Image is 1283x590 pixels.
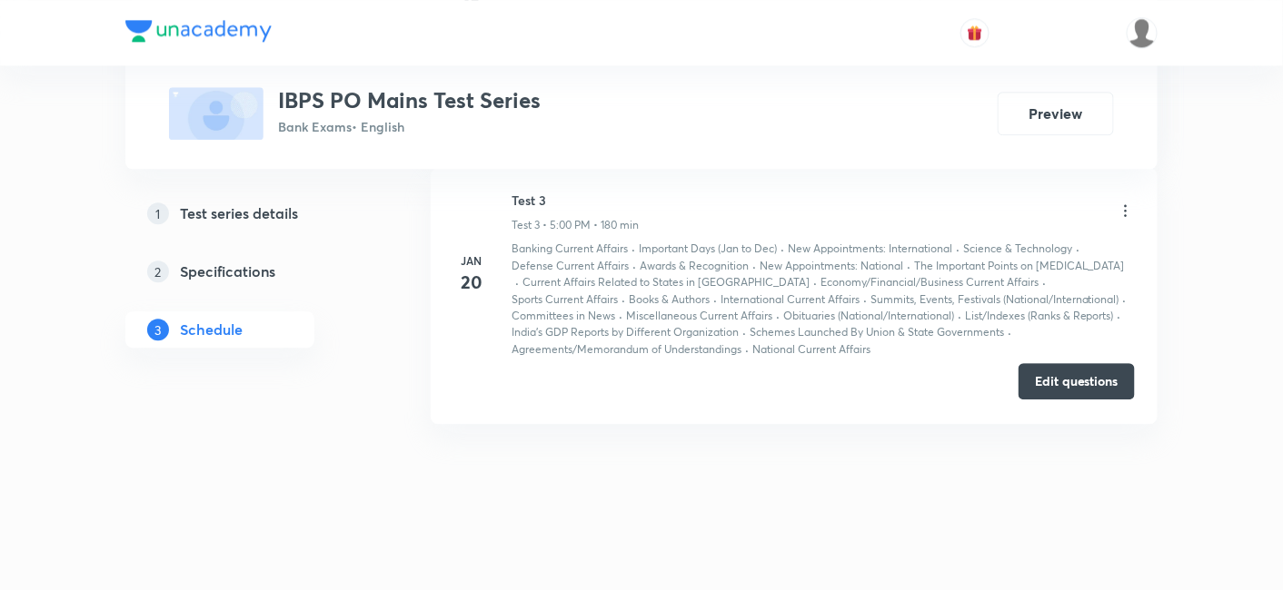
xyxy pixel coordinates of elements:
div: · [745,341,749,358]
div: · [622,291,625,308]
p: Current Affairs Related to States in [GEOGRAPHIC_DATA] [522,274,810,290]
p: Test 3 • 5:00 PM • 180 min [512,217,639,233]
div: · [956,241,960,257]
p: Schemes Launched By Union & State Governments [750,324,1004,340]
p: The Important Points on [MEDICAL_DATA] [914,258,1125,274]
div: · [515,274,519,290]
p: 3 [147,319,169,340]
a: 1Test series details [125,195,373,231]
p: Awards & Recognition [640,258,749,274]
div: · [958,308,961,324]
p: 1 [147,202,169,224]
div: · [863,291,867,308]
p: New Appointments: National [760,258,903,274]
div: · [752,258,756,274]
h6: Jan [453,252,490,269]
img: Drishti Chauhan [1127,17,1158,48]
button: Preview [998,92,1114,135]
p: Economy/Financial/Business Current Affairs [821,274,1039,290]
div: · [776,308,780,324]
div: · [781,241,784,257]
p: Miscellaneous Current Affairs [626,308,772,324]
h4: 20 [453,269,490,296]
p: Obituaries (National/International) [783,308,954,324]
p: India’s GDP Reports by Different Organization [512,324,739,340]
img: fallback-thumbnail.png [169,87,264,140]
p: International Current Affairs [721,291,860,308]
button: Edit questions [1019,363,1135,399]
p: Agreements/Memorandum of Understandings [512,341,741,358]
p: List/Indexes (Ranks & Reports) [965,308,1114,324]
p: Summits, Events, Festivals (National/International) [870,291,1119,308]
h5: Specifications [180,261,275,282]
div: · [742,324,746,340]
div: · [632,258,636,274]
div: · [632,241,635,257]
p: New Appointments: International [788,241,952,257]
p: Bank Exams • English [278,117,541,136]
p: Committees in News [512,308,615,324]
img: Company Logo [125,20,272,42]
h5: Test series details [180,202,298,224]
div: · [813,274,817,290]
div: · [1076,241,1079,257]
h5: Schedule [180,319,243,340]
img: avatar [967,25,983,41]
div: · [907,258,910,274]
div: · [619,308,622,324]
p: Science & Technology [963,241,1072,257]
p: Books & Authors [629,291,710,308]
a: Company Logo [125,20,272,46]
div: · [1042,274,1046,290]
div: · [713,291,717,308]
div: · [1123,291,1127,308]
p: Important Days (Jan to Dec) [639,241,777,257]
p: Sports Current Affairs [512,291,618,308]
div: · [1118,308,1121,324]
h3: IBPS PO Mains Test Series [278,87,541,113]
h6: Test 3 [512,191,639,210]
button: avatar [960,18,990,47]
a: 2Specifications [125,253,373,290]
p: Defense Current Affairs [512,258,629,274]
p: National Current Affairs [752,341,870,358]
p: Banking Current Affairs [512,241,628,257]
div: · [1008,324,1011,340]
p: 2 [147,261,169,282]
